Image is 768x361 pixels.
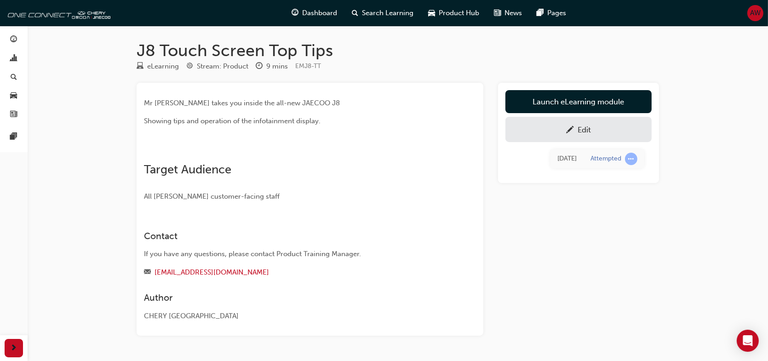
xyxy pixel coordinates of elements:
span: pencil-icon [566,126,574,135]
span: All [PERSON_NAME] customer-facing staff [144,192,280,201]
div: eLearning [147,61,179,72]
a: Launch eLearning module [505,90,652,113]
div: Type [137,61,179,72]
div: If you have any questions, please contact Product Training Manager. [144,249,443,259]
img: oneconnect [5,4,110,22]
div: Attempted [590,155,621,163]
span: guage-icon [292,7,298,19]
span: target-icon [186,63,193,71]
span: News [504,8,522,18]
a: [EMAIL_ADDRESS][DOMAIN_NAME] [155,268,269,276]
div: Email [144,267,443,278]
a: news-iconNews [487,4,529,23]
a: guage-iconDashboard [284,4,344,23]
div: Duration [256,61,288,72]
div: Wed Aug 20 2025 14:38:27 GMT+1000 (Australian Eastern Standard Time) [557,154,577,164]
a: Edit [505,117,652,142]
span: Showing tips and operation of the infotainment display. [144,117,321,125]
div: Edit [578,125,591,134]
div: CHERY [GEOGRAPHIC_DATA] [144,311,443,321]
span: pages-icon [537,7,544,19]
a: car-iconProduct Hub [421,4,487,23]
span: next-icon [11,343,17,354]
span: Mr [PERSON_NAME] takes you inside the all-new JAECOO J8 [144,99,340,107]
span: Learning resource code [295,62,321,70]
a: search-iconSearch Learning [344,4,421,23]
h1: J8 Touch Screen Top Tips [137,40,659,61]
span: pages-icon [11,133,17,141]
h3: Author [144,292,443,303]
div: Stream: Product [197,61,248,72]
span: Target Audience [144,162,231,177]
span: search-icon [352,7,358,19]
span: search-icon [11,73,17,81]
span: clock-icon [256,63,263,71]
span: car-icon [11,92,17,100]
span: chart-icon [11,55,17,63]
h3: Contact [144,231,443,241]
div: 9 mins [266,61,288,72]
span: news-icon [494,7,501,19]
span: learningResourceType_ELEARNING-icon [137,63,143,71]
div: Open Intercom Messenger [737,330,759,352]
span: Pages [547,8,566,18]
span: Product Hub [439,8,479,18]
a: pages-iconPages [529,4,573,23]
span: email-icon [144,269,151,277]
span: AW [750,8,761,18]
span: learningRecordVerb_ATTEMPT-icon [625,153,637,165]
span: news-icon [11,110,17,119]
span: car-icon [428,7,435,19]
button: AW [747,5,763,21]
span: Search Learning [362,8,413,18]
div: Stream [186,61,248,72]
span: guage-icon [11,36,17,44]
span: Dashboard [302,8,337,18]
